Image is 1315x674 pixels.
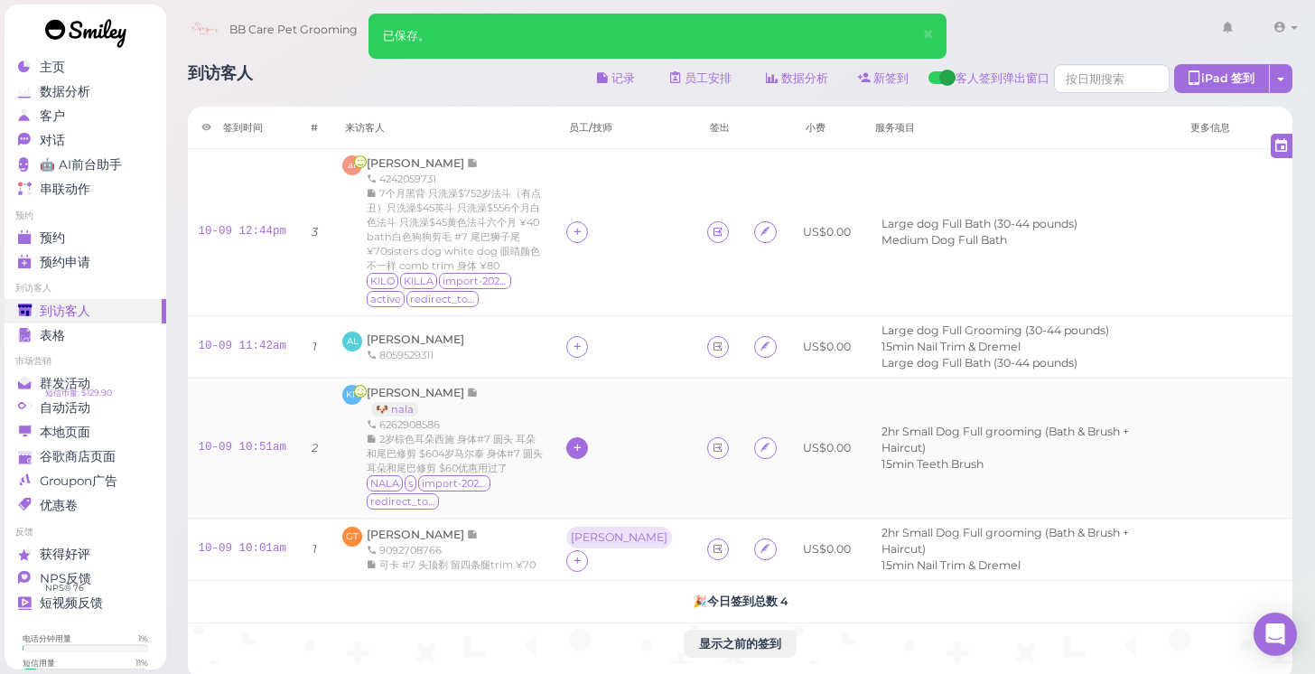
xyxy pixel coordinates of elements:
div: 8059529311 [367,348,464,362]
span: × [922,22,934,47]
div: 9092708766 [367,543,536,557]
span: redirect_to_google [367,493,439,510]
span: 谷歌商店页面 [40,449,116,464]
span: [PERSON_NAME] [367,528,467,541]
span: 记录 [467,386,479,399]
a: 10-09 10:01am [199,542,287,555]
span: 表格 [40,328,65,343]
span: [PERSON_NAME] [367,156,467,170]
span: 群发活动 [40,376,90,391]
a: NPS反馈 NPS® 76 [5,566,166,591]
span: 可卡 #7 头顶剃 留四条腿trim ¥70 [379,558,536,571]
span: AL [342,332,362,351]
span: NPS反馈 [40,571,91,586]
th: 员工/技师 [555,107,695,149]
a: [PERSON_NAME] [367,156,479,170]
span: ar [342,155,362,175]
li: Large dog Full Grooming (30-44 pounds) [877,323,1114,339]
span: NPS® 76 [45,581,84,595]
a: [PERSON_NAME] [367,528,479,541]
div: 短信用量 [23,657,55,669]
a: 10-09 12:44pm [199,225,287,238]
a: 10-09 11:42am [199,340,287,352]
i: Agreement form [760,225,771,239]
a: 10-09 10:51am [199,441,287,454]
button: 记录 [582,64,650,93]
input: 按日期搜索 [1054,64,1170,93]
span: 主页 [40,60,65,75]
th: 来访客人 [331,107,555,149]
td: US$0.00 [792,379,862,519]
a: 自动活动 [5,396,166,420]
span: 记录 [467,528,479,541]
div: # [311,120,318,135]
span: 客人签到弹出窗口 [956,70,1049,98]
span: 预约 [40,230,65,246]
th: 签出 [696,107,743,149]
span: 记录 [467,156,479,170]
th: 签到时间 [188,107,298,149]
span: 预约申请 [40,255,90,270]
li: Large dog Full Bath (30-44 pounds) [877,355,1082,371]
td: US$0.00 [792,519,862,581]
h1: 到访客人 [188,64,253,98]
span: 客户 [40,108,65,124]
span: 串联动作 [40,182,90,197]
th: 小费 [792,107,862,149]
span: 优惠卷 [40,498,78,513]
span: 数据分析 [40,84,90,99]
i: Agreement form [760,542,771,556]
input: 查询客户 [651,15,826,44]
a: Groupon广告 [5,469,166,493]
span: 短信币量: $129.90 [45,386,112,400]
a: 预约 [5,226,166,250]
a: [PERSON_NAME] [367,332,464,346]
a: 主页 [5,55,166,80]
span: active [367,291,405,307]
li: 反馈 [5,526,166,538]
a: 预约申请 [5,250,166,275]
a: 表格 [5,323,166,348]
a: 优惠卷 [5,493,166,518]
a: 串联动作 [5,177,166,201]
span: [PERSON_NAME] [367,386,467,399]
span: redirect_to_google [406,291,479,307]
li: Medium Dog Full Bath [877,232,1012,248]
button: 显示之前的签到 [684,630,797,659]
a: 到访客人 [5,299,166,323]
div: 6262908586 [367,417,545,432]
li: 2hr Small Dog Full grooming (Bath & Brush + Haircut) [877,525,1166,557]
span: 2岁棕色耳朵西施 身体#7 圆头 耳朵和尾巴修剪 $604岁马尔泰 身体#7 圆头 耳朵和尾巴修剪 $60优惠用过了 [367,433,543,474]
span: Groupon广告 [40,473,117,489]
th: 服务项目 [862,107,1177,149]
button: Close [911,14,945,56]
th: 更多信息 [1177,107,1292,149]
li: 预约 [5,210,166,222]
span: 🤖 AI前台助手 [40,157,122,173]
a: 本地页面 [5,420,166,445]
span: KILO [367,273,398,289]
div: [PERSON_NAME] [571,531,667,544]
li: 2hr Small Dog Full grooming (Bath & Brush + Haircut) [877,424,1166,456]
span: GT [342,527,362,547]
a: 对话 [5,128,166,153]
span: NALA [367,475,403,491]
a: 🤖 AI前台助手 [5,153,166,177]
span: 获得好评 [40,547,90,562]
td: US$0.00 [792,149,862,316]
div: 电话分钟用量 [23,632,71,644]
h5: 🎉 今日签到总数 4 [199,594,1282,608]
div: Open Intercom Messenger [1254,613,1297,656]
div: iPad 签到 [1174,64,1270,93]
a: 新签到 [844,64,924,93]
span: KN [342,385,362,405]
li: 市场营销 [5,355,166,368]
a: 短视频反馈 [5,591,166,615]
li: Large dog Full Bath (30-44 pounds) [877,216,1082,232]
i: Agreement form [760,340,771,353]
i: 2 [312,441,318,454]
a: 员工安排 [655,64,747,93]
div: 1 % [138,632,148,644]
a: 数据分析 [5,80,166,104]
div: [PERSON_NAME] [566,527,676,550]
